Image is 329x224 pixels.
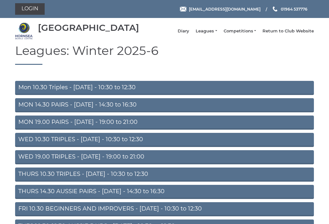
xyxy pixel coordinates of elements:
a: Phone us 01964 537776 [272,6,307,12]
span: [EMAIL_ADDRESS][DOMAIN_NAME] [189,6,261,11]
img: Email [180,7,186,12]
a: FRI 10.30 BEGINNERS AND IMPROVERS - [DATE] - 10:30 to 12:30 [15,202,314,216]
h1: Leagues: Winter 2025-6 [15,44,314,65]
div: [GEOGRAPHIC_DATA] [38,23,139,33]
a: MON 19.00 PAIRS - [DATE] - 19:00 to 21:00 [15,116,314,130]
a: Leagues [196,28,217,34]
a: WED 10.30 TRIPLES - [DATE] - 10:30 to 12:30 [15,133,314,147]
a: Email [EMAIL_ADDRESS][DOMAIN_NAME] [180,6,261,12]
img: Phone us [273,6,277,12]
a: Mon 10.30 Triples - [DATE] - 10:30 to 12:30 [15,81,314,95]
a: THURS 14.30 AUSSIE PAIRS - [DATE] - 14:30 to 16:30 [15,185,314,199]
a: MON 14.30 PAIRS - [DATE] - 14:30 to 16:30 [15,98,314,112]
a: Login [15,3,45,15]
a: Competitions [224,28,256,34]
a: WED 19.00 TRIPLES - [DATE] - 19:00 to 21:00 [15,150,314,164]
span: 01964 537776 [281,6,307,11]
a: Diary [178,28,189,34]
img: Hornsea Bowls Centre [15,22,33,40]
a: THURS 10.30 TRIPLES - [DATE] - 10:30 to 12:30 [15,168,314,182]
a: Return to Club Website [262,28,314,34]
